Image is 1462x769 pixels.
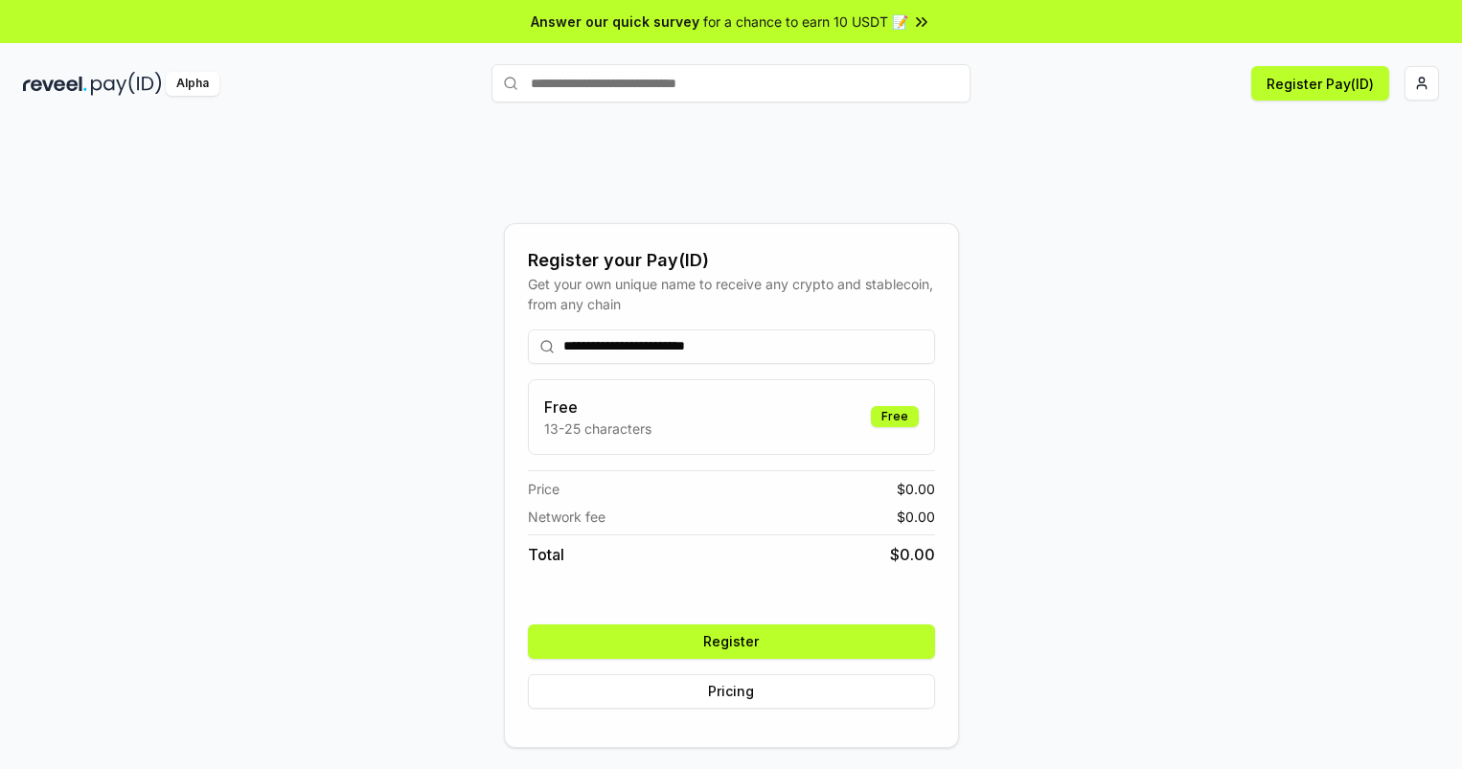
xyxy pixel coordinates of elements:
[528,624,935,659] button: Register
[528,479,560,499] span: Price
[871,406,919,427] div: Free
[544,418,651,439] p: 13-25 characters
[23,72,87,96] img: reveel_dark
[528,674,935,709] button: Pricing
[166,72,219,96] div: Alpha
[544,396,651,418] h3: Free
[528,247,935,274] div: Register your Pay(ID)
[531,11,699,32] span: Answer our quick survey
[897,479,935,499] span: $ 0.00
[1251,66,1389,101] button: Register Pay(ID)
[897,507,935,527] span: $ 0.00
[528,543,564,566] span: Total
[528,274,935,314] div: Get your own unique name to receive any crypto and stablecoin, from any chain
[91,72,162,96] img: pay_id
[703,11,908,32] span: for a chance to earn 10 USDT 📝
[528,507,605,527] span: Network fee
[890,543,935,566] span: $ 0.00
